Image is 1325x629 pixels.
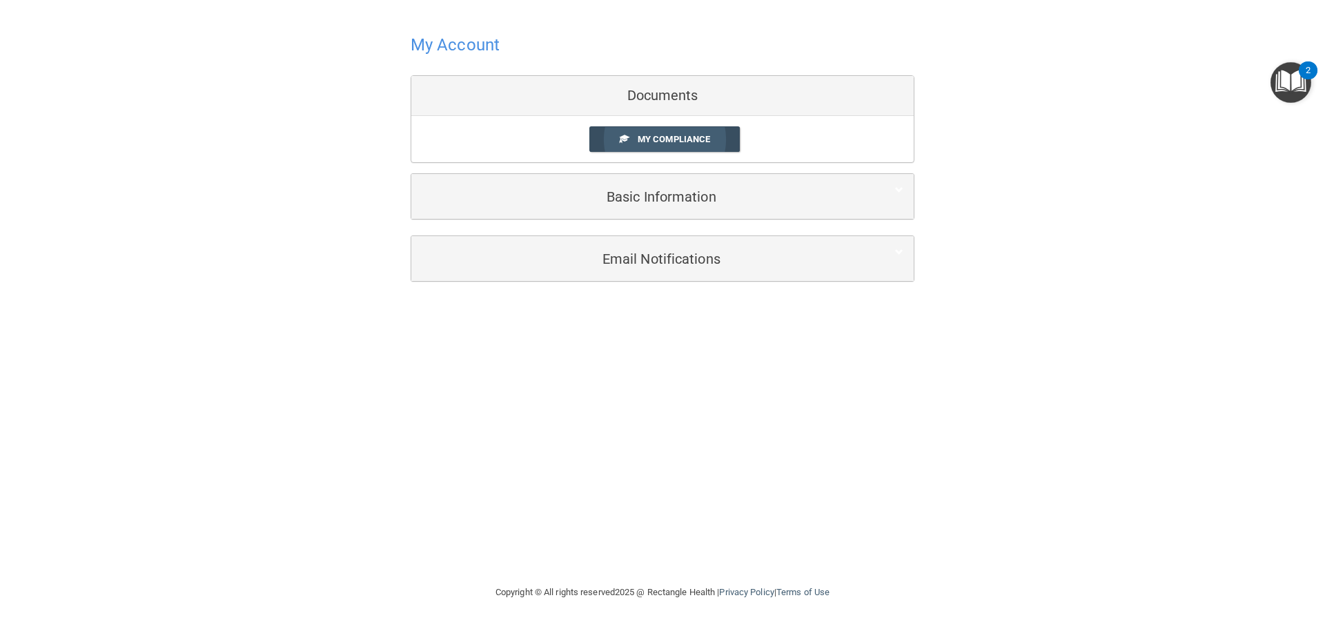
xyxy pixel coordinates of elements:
[411,570,914,615] div: Copyright © All rights reserved 2025 @ Rectangle Health | |
[422,181,903,212] a: Basic Information
[719,587,774,597] a: Privacy Policy
[411,76,914,116] div: Documents
[1270,62,1311,103] button: Open Resource Center, 2 new notifications
[638,134,710,144] span: My Compliance
[1306,70,1311,88] div: 2
[776,587,830,597] a: Terms of Use
[422,251,861,267] h5: Email Notifications
[422,243,903,274] a: Email Notifications
[411,36,500,54] h4: My Account
[422,189,861,204] h5: Basic Information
